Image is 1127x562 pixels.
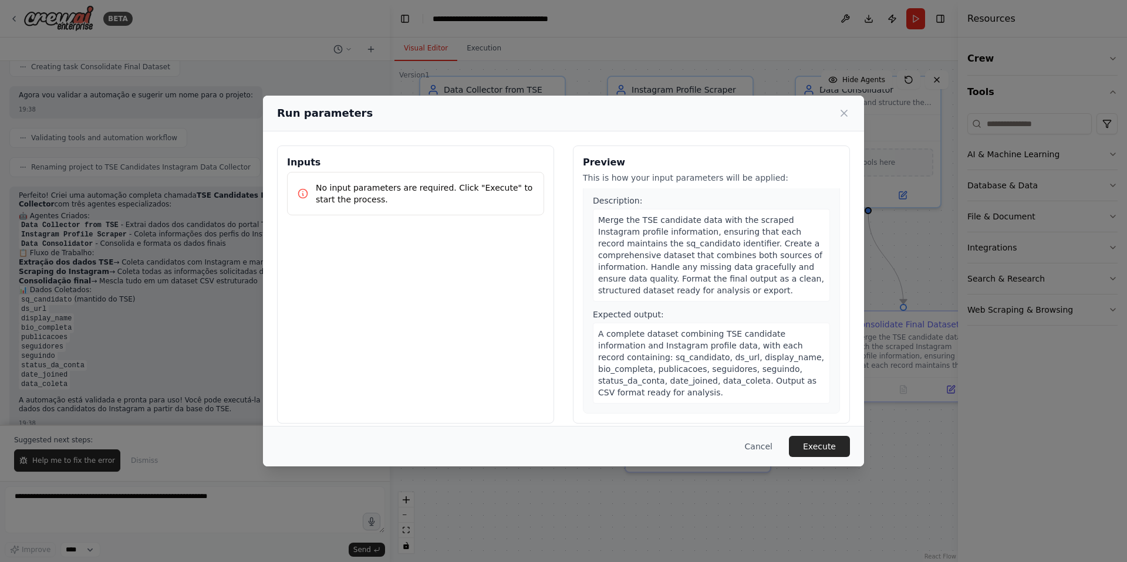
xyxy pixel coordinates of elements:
h3: Inputs [287,155,544,170]
span: Expected output: [593,310,664,319]
button: Cancel [735,436,782,457]
h3: Preview [583,155,840,170]
span: A complete dataset combining TSE candidate information and Instagram profile data, with each reco... [598,329,824,397]
p: This is how your input parameters will be applied: [583,172,840,184]
button: Execute [789,436,850,457]
p: No input parameters are required. Click "Execute" to start the process. [316,182,534,205]
span: Description: [593,196,642,205]
span: Merge the TSE candidate data with the scraped Instagram profile information, ensuring that each r... [598,215,824,295]
h2: Run parameters [277,105,373,121]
